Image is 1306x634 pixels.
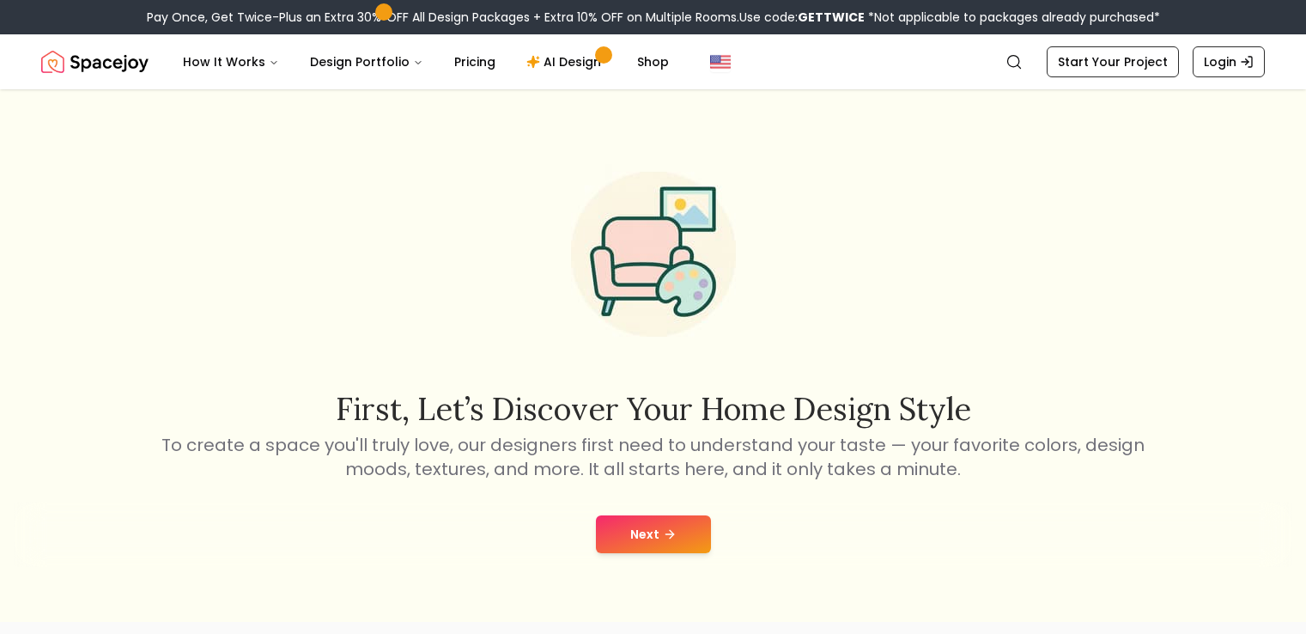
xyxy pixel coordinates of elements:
[159,433,1148,481] p: To create a space you'll truly love, our designers first need to understand your taste — your fav...
[159,392,1148,426] h2: First, let’s discover your home design style
[623,45,683,79] a: Shop
[798,9,865,26] b: GETTWICE
[1193,46,1265,77] a: Login
[41,34,1265,89] nav: Global
[41,45,149,79] a: Spacejoy
[440,45,509,79] a: Pricing
[41,45,149,79] img: Spacejoy Logo
[1047,46,1179,77] a: Start Your Project
[169,45,293,79] button: How It Works
[544,144,763,364] img: Start Style Quiz Illustration
[865,9,1160,26] span: *Not applicable to packages already purchased*
[513,45,620,79] a: AI Design
[596,515,711,553] button: Next
[147,9,1160,26] div: Pay Once, Get Twice-Plus an Extra 30% OFF All Design Packages + Extra 10% OFF on Multiple Rooms.
[710,52,731,72] img: United States
[739,9,865,26] span: Use code:
[296,45,437,79] button: Design Portfolio
[169,45,683,79] nav: Main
